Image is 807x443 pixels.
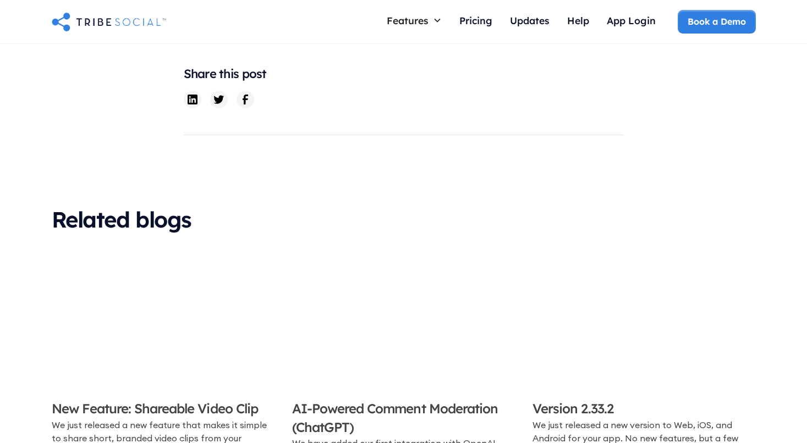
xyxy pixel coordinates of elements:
a: Updates [501,10,558,34]
div: Help [567,14,589,26]
h2: Related blogs [52,206,756,233]
h3: Version 2.33.2 [532,400,755,418]
a: Help [558,10,598,34]
div: Updates [510,14,550,26]
div: Share this post [184,66,267,82]
a: home [52,10,166,32]
div: App Login [607,14,656,26]
h3: New Feature: Shareable Video Clip [52,400,275,418]
a: App Login [598,10,665,34]
a: Book a Demo [678,10,755,33]
h3: AI-Powered Comment Moderation (ChatGPT) [292,400,515,436]
div: Features [378,10,451,31]
div: Pricing [459,14,492,26]
a: Pricing [451,10,501,34]
div: Features [387,14,429,26]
